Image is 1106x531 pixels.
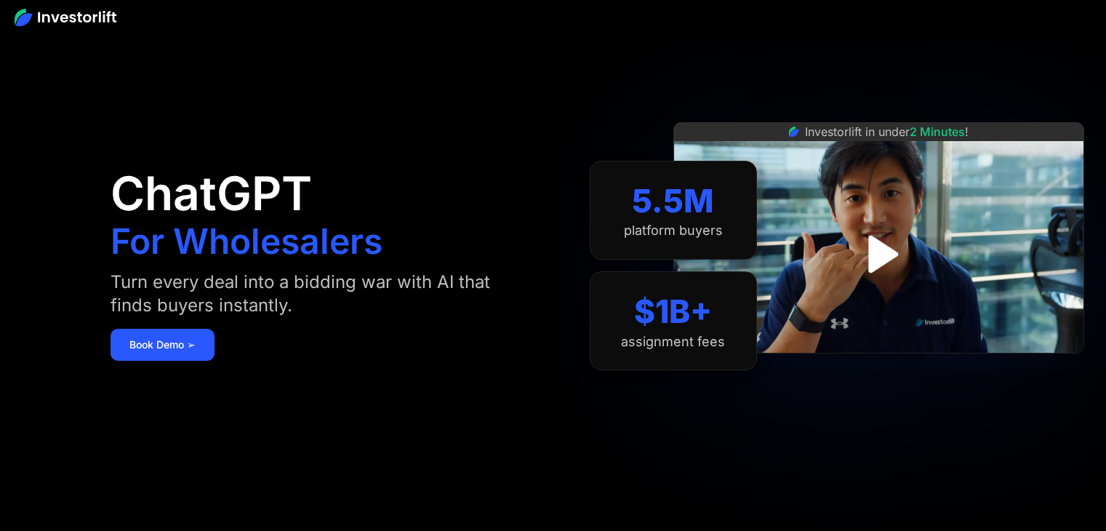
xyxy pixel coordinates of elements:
[624,223,723,239] div: platform buyers
[910,124,965,139] span: 2 Minutes
[846,222,911,287] a: open lightbox
[111,170,312,217] h1: ChatGPT
[769,361,987,378] iframe: Customer reviews powered by Trustpilot
[111,271,510,317] div: Turn every deal into a bidding war with AI that finds buyers instantly.
[634,292,712,331] div: $1B+
[621,334,725,350] div: assignment fees
[805,123,969,140] div: Investorlift in under !
[632,182,714,220] div: 5.5M
[111,329,215,361] a: Book Demo ➢
[111,224,382,259] h1: For Wholesalers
